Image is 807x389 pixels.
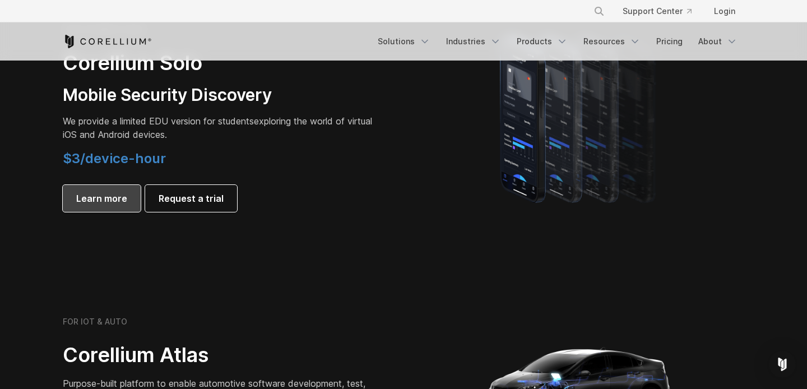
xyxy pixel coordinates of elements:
p: exploring the world of virtual iOS and Android devices. [63,114,377,141]
span: Request a trial [159,192,224,205]
a: Solutions [371,31,437,52]
a: Resources [577,31,647,52]
img: A lineup of four iPhone models becoming more gradient and blurred [477,20,682,216]
a: Support Center [614,1,701,21]
a: Login [705,1,744,21]
a: Corellium Home [63,35,152,48]
div: Navigation Menu [371,31,744,52]
a: Industries [439,31,508,52]
a: About [692,31,744,52]
span: We provide a limited EDU version for students [63,115,254,127]
a: Learn more [63,185,141,212]
span: $3/device-hour [63,150,166,166]
a: Products [510,31,574,52]
a: Pricing [650,31,689,52]
a: Request a trial [145,185,237,212]
div: Navigation Menu [580,1,744,21]
h6: FOR IOT & AUTO [63,317,127,327]
span: Learn more [76,192,127,205]
h2: Corellium Solo [63,50,377,76]
button: Search [589,1,609,21]
h3: Mobile Security Discovery [63,85,377,106]
div: Open Intercom Messenger [769,351,796,378]
h2: Corellium Atlas [63,342,377,368]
